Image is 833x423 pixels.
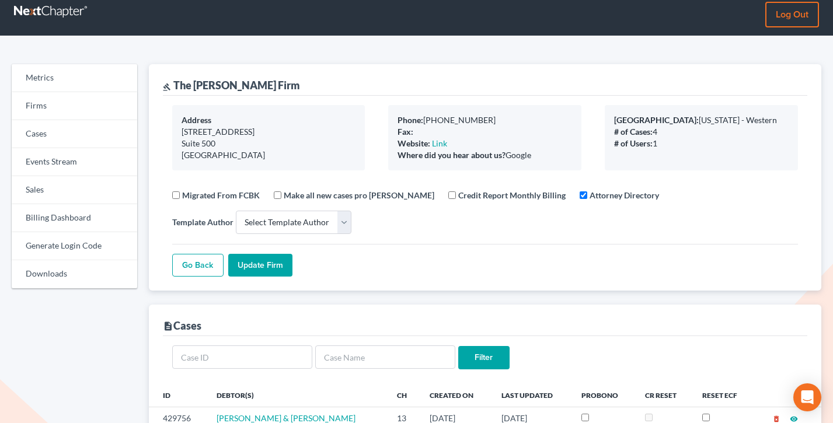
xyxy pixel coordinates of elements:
label: Attorney Directory [590,189,659,201]
label: Migrated From FCBK [182,189,260,201]
div: 4 [614,126,789,138]
a: Billing Dashboard [12,204,137,232]
b: # of Users: [614,138,653,148]
div: Google [398,149,572,161]
a: delete_forever [772,413,780,423]
th: Reset ECF [693,383,754,407]
input: Case ID [172,345,312,369]
input: Filter [458,346,510,369]
b: Fax: [398,127,413,137]
label: Template Author [172,216,233,228]
i: delete_forever [772,415,780,423]
input: Update Firm [228,254,292,277]
div: Cases [163,319,201,333]
a: Log out [765,2,819,27]
label: Credit Report Monthly Billing [458,189,566,201]
a: Sales [12,176,137,204]
a: Go Back [172,254,224,277]
div: [US_STATE] - Western [614,114,789,126]
i: description [163,321,173,331]
div: [GEOGRAPHIC_DATA] [182,149,356,161]
th: ProBono [572,383,636,407]
i: visibility [790,415,798,423]
b: # of Cases: [614,127,653,137]
b: Where did you hear about us? [398,150,506,160]
a: Link [432,138,447,148]
b: Address [182,115,211,125]
label: Make all new cases pro [PERSON_NAME] [284,189,434,201]
a: Downloads [12,260,137,288]
a: [PERSON_NAME] & [PERSON_NAME] [217,413,355,423]
a: Metrics [12,64,137,92]
a: Firms [12,92,137,120]
b: Phone: [398,115,423,125]
div: [STREET_ADDRESS] [182,126,356,138]
th: CR Reset [636,383,693,407]
a: visibility [790,413,798,423]
a: Generate Login Code [12,232,137,260]
div: Suite 500 [182,138,356,149]
div: 1 [614,138,789,149]
div: [PHONE_NUMBER] [398,114,572,126]
a: Cases [12,120,137,148]
th: Ch [388,383,420,407]
b: [GEOGRAPHIC_DATA]: [614,115,699,125]
th: Last Updated [492,383,572,407]
th: ID [149,383,208,407]
th: Created On [420,383,492,407]
div: The [PERSON_NAME] Firm [163,78,300,92]
i: gavel [163,83,171,91]
input: Case Name [315,345,455,369]
a: Events Stream [12,148,137,176]
div: Open Intercom Messenger [793,383,821,411]
th: Debtor(s) [207,383,388,407]
b: Website: [398,138,430,148]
